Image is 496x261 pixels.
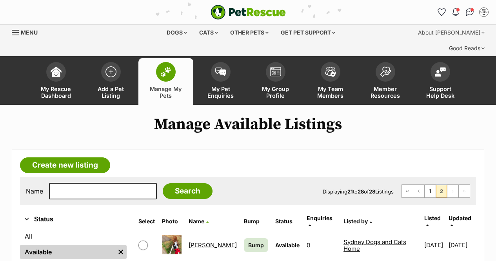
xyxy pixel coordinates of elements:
td: 0 [303,232,340,259]
a: First page [402,185,413,197]
button: My account [478,6,490,18]
label: Name [26,188,43,195]
strong: 21 [347,188,353,195]
span: Support Help Desk [423,86,458,99]
strong: 28 [369,188,375,195]
a: PetRescue [211,5,286,20]
span: Next page [447,185,458,197]
img: group-profile-icon-3fa3cf56718a62981997c0bc7e787c4b2cf8bcc04b72c1350f741eb67cf2f40e.svg [270,67,281,77]
a: Previous page [413,185,424,197]
a: Favourites [435,6,448,18]
div: Get pet support [275,25,341,40]
img: add-pet-listing-icon-0afa8454b4691262ce3f59096e99ab1cd57d4a30225e0717b998d2c9b9846f56.svg [105,66,116,77]
span: Add a Pet Listing [93,86,129,99]
a: Available [20,245,115,259]
img: dashboard-icon-eb2f2d2d3e046f16d808141f083e7271f6b2e854fb5c12c21221c1fb7104beca.svg [51,66,62,77]
a: Conversations [463,6,476,18]
img: pet-enquiries-icon-7e3ad2cf08bfb03b45e93fb7055b45f3efa6380592205ae92323e6603595dc1f.svg [215,68,226,76]
span: Listed by [343,218,368,224]
a: Updated [449,215,471,228]
a: My Group Profile [248,58,303,105]
nav: Pagination [402,184,470,198]
th: Bump [241,212,271,231]
a: My Team Members [303,58,358,105]
img: team-members-icon-5396bd8760b3fe7c0b43da4ab00e1e3bb1a5d9ba89233759b79545d2d3fc5d0d.svg [325,67,336,77]
div: About [PERSON_NAME] [412,25,490,40]
span: My Team Members [313,86,348,99]
a: All [20,229,127,243]
ul: Account quick links [435,6,490,18]
button: Notifications [449,6,462,18]
span: Manage My Pets [148,86,184,99]
span: Listed [424,215,441,221]
span: My Group Profile [258,86,293,99]
a: My Pet Enquiries [193,58,248,105]
img: logo-e224e6f780fb5917bec1dbf3a21bbac754714ae5b6737aabdf751b685950b380.svg [211,5,286,20]
a: Page 1 [425,185,436,197]
td: [DATE] [421,232,448,259]
a: My Rescue Dashboard [29,58,84,105]
a: Bump [244,238,268,252]
input: Search [163,183,213,199]
span: My Rescue Dashboard [38,86,74,99]
div: Good Reads [443,40,490,56]
img: Sydney Dogs and Cats Home profile pic [480,8,488,16]
span: translation missing: en.admin.listings.index.attributes.enquiries [307,215,332,221]
span: My Pet Enquiries [203,86,238,99]
a: [PERSON_NAME] [189,241,237,249]
a: Create new listing [20,157,110,173]
span: Member Resources [368,86,403,99]
a: Remove filter [115,245,127,259]
img: notifications-46538b983faf8c2785f20acdc204bb7945ddae34d4c08c2a6579f10ce5e182be.svg [452,8,459,16]
th: Status [272,212,303,231]
div: Dogs [161,25,193,40]
div: Other pets [225,25,274,40]
strong: 28 [358,188,364,195]
span: Available [275,242,300,248]
img: help-desk-icon-fdf02630f3aa405de69fd3d07c3f3aa587a6932b1a1747fa1d2bba05be0121f9.svg [435,67,446,77]
th: Photo [159,212,185,231]
span: Bump [248,241,264,249]
img: chat-41dd97257d64d25036548639549fe6c8038ab92f7586957e7f3b1b290dea8141.svg [466,8,474,16]
a: Listed [424,215,441,228]
span: Name [189,218,204,224]
a: Sydney Dogs and Cats Home [343,238,406,252]
span: Page 2 [436,185,447,197]
a: Enquiries [307,215,332,228]
a: Support Help Desk [413,58,468,105]
a: Member Resources [358,58,413,105]
span: Menu [21,29,38,36]
img: manage-my-pets-icon-02211641906a0b7f246fdf0571729dbe1e7629f14944591b6c1af311fb30b64b.svg [160,67,171,77]
a: Menu [12,25,43,39]
td: [DATE] [449,232,475,259]
span: Updated [449,215,471,221]
a: Manage My Pets [138,58,193,105]
button: Status [20,214,127,224]
a: Add a Pet Listing [84,58,138,105]
th: Select [135,212,158,231]
span: Last page [459,185,470,197]
img: member-resources-icon-8e73f808a243e03378d46382f2149f9095a855e16c252ad45f914b54edf8863c.svg [380,66,391,77]
a: Name [189,218,209,224]
span: Displaying to of Listings [323,188,394,195]
div: Cats [194,25,223,40]
a: Listed by [343,218,372,224]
